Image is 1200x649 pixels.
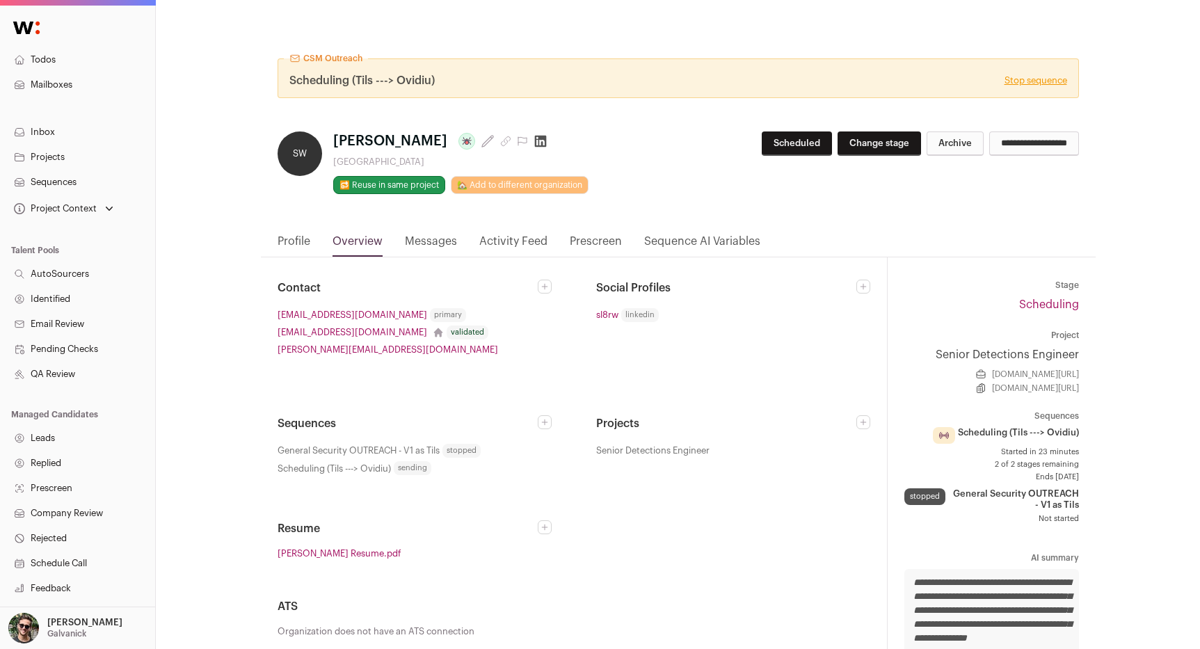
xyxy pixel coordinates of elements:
[278,520,538,537] h2: Resume
[596,307,618,322] a: sl8rw
[278,415,538,432] h2: Sequences
[904,472,1079,483] span: Ends [DATE]
[904,459,1079,470] span: 2 of 2 stages remaining
[394,461,431,475] span: sending
[838,131,921,156] button: Change stage
[11,199,116,218] button: Open dropdown
[6,613,125,643] button: Open dropdown
[447,326,488,339] div: validated
[904,447,1079,458] span: Started in 23 minutes
[278,443,440,458] span: General Security OUTREACH - V1 as Tils
[333,131,447,151] span: [PERSON_NAME]
[958,427,1079,438] span: Scheduling (Tils ---> Ovidiu)
[333,157,589,168] div: [GEOGRAPHIC_DATA]
[762,131,832,156] button: Scheduled
[1005,75,1067,86] a: Stop sequence
[951,488,1079,511] span: General Security OUTREACH - V1 as Tils
[8,613,39,643] img: 1635949-medium_jpg
[278,342,498,357] a: [PERSON_NAME][EMAIL_ADDRESS][DOMAIN_NAME]
[278,307,427,322] a: [EMAIL_ADDRESS][DOMAIN_NAME]
[278,233,310,257] a: Profile
[278,598,870,615] h2: ATS
[904,280,1079,291] dt: Stage
[1019,299,1079,310] a: Scheduling
[278,280,538,296] h2: Contact
[904,346,1079,363] a: Senior Detections Engineer
[904,552,1079,563] dt: AI summary
[278,548,401,559] a: [PERSON_NAME] Resume.pdf
[303,53,362,64] span: CSM Outreach
[570,233,622,257] a: Prescreen
[904,513,1079,524] span: Not started
[47,628,86,639] p: Galvanick
[333,233,383,257] a: Overview
[278,461,391,476] span: Scheduling (Tils ---> Ovidiu)
[596,443,710,458] span: Senior Detections Engineer
[430,308,466,322] div: primary
[47,617,122,628] p: [PERSON_NAME]
[278,131,322,176] div: SW
[479,233,547,257] a: Activity Feed
[992,383,1079,394] a: [DOMAIN_NAME][URL]
[621,308,659,322] span: linkedin
[904,488,945,505] div: stopped
[333,176,445,194] button: 🔂 Reuse in same project
[451,176,589,194] a: 🏡 Add to different organization
[927,131,984,156] button: Archive
[904,330,1079,341] dt: Project
[904,410,1079,422] dt: Sequences
[6,14,47,42] img: Wellfound
[405,233,457,257] a: Messages
[11,203,97,214] div: Project Context
[644,233,760,257] a: Sequence AI Variables
[289,72,435,89] span: Scheduling (Tils ---> Ovidiu)
[596,280,856,296] h2: Social Profiles
[442,444,481,458] span: stopped
[596,415,856,432] h2: Projects
[278,325,427,339] a: [EMAIL_ADDRESS][DOMAIN_NAME]
[278,626,870,637] p: Organization does not have an ATS connection
[992,369,1079,380] a: [DOMAIN_NAME][URL]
